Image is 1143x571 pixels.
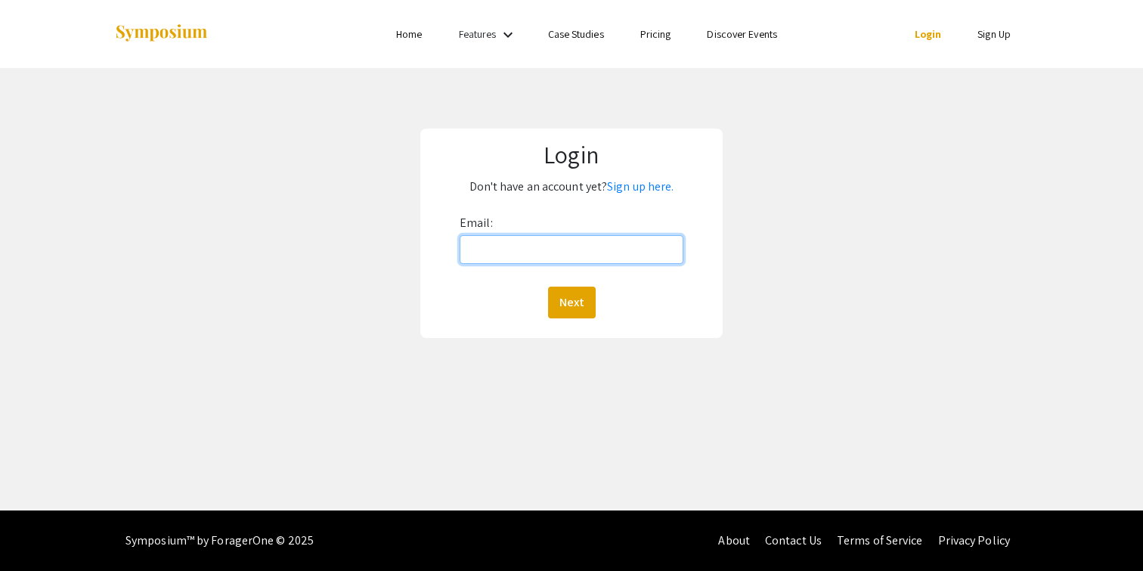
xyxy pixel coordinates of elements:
a: Privacy Policy [938,532,1010,548]
label: Email: [460,211,493,235]
a: Contact Us [765,532,822,548]
mat-icon: Expand Features list [499,26,517,44]
a: Sign Up [977,27,1011,41]
div: Symposium™ by ForagerOne © 2025 [125,510,314,571]
h1: Login [432,140,711,169]
a: Login [915,27,942,41]
a: Pricing [640,27,671,41]
a: Case Studies [548,27,604,41]
a: Terms of Service [837,532,923,548]
a: Sign up here. [607,178,674,194]
img: Symposium by ForagerOne [114,23,209,44]
button: Next [548,287,596,318]
p: Don't have an account yet? [432,175,711,199]
iframe: Chat [11,503,64,560]
a: Home [396,27,422,41]
a: Discover Events [707,27,777,41]
a: Features [459,27,497,41]
a: About [718,532,750,548]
